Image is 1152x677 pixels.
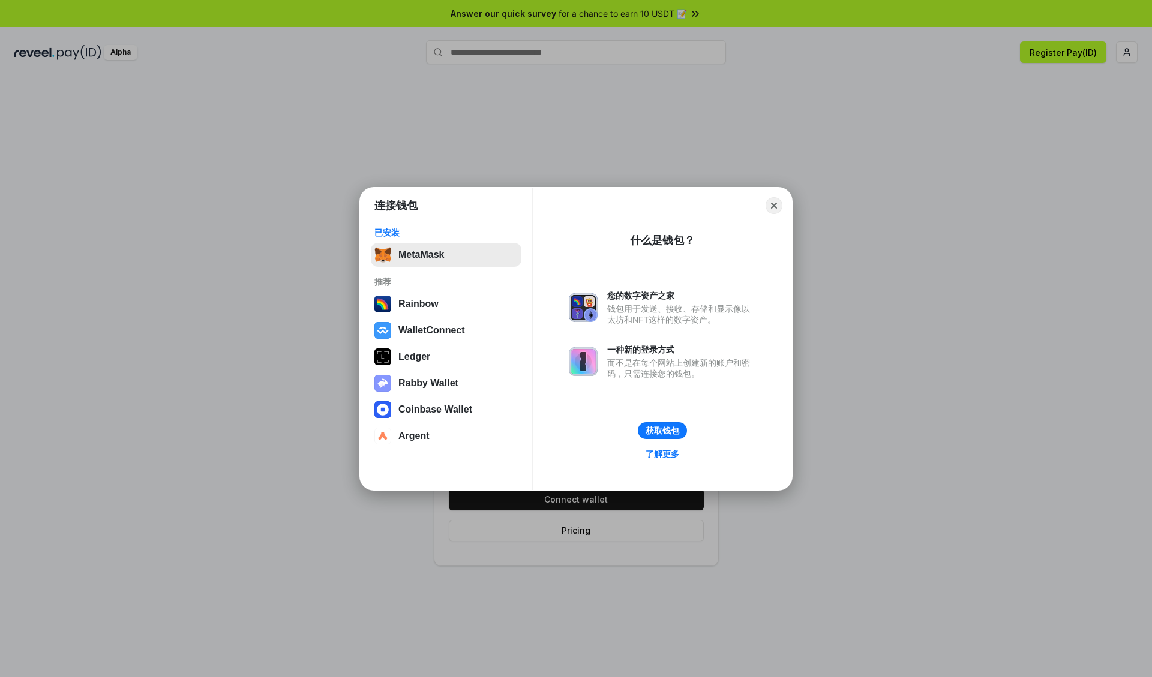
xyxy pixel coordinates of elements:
[371,424,521,448] button: Argent
[569,293,598,322] img: svg+xml,%3Csvg%20xmlns%3D%22http%3A%2F%2Fwww.w3.org%2F2000%2Fsvg%22%20fill%3D%22none%22%20viewBox...
[398,378,458,389] div: Rabby Wallet
[371,292,521,316] button: Rainbow
[398,249,444,260] div: MetaMask
[374,227,518,238] div: 已安装
[374,276,518,287] div: 推荐
[371,398,521,422] button: Coinbase Wallet
[374,246,391,263] img: svg+xml,%3Csvg%20fill%3D%22none%22%20height%3D%2233%22%20viewBox%3D%220%200%2035%2033%22%20width%...
[371,371,521,395] button: Rabby Wallet
[766,197,782,214] button: Close
[607,303,756,325] div: 钱包用于发送、接收、存储和显示像以太坊和NFT这样的数字资产。
[646,425,679,436] div: 获取钱包
[371,243,521,267] button: MetaMask
[607,290,756,301] div: 您的数字资产之家
[398,431,430,441] div: Argent
[371,345,521,369] button: Ledger
[569,347,598,376] img: svg+xml,%3Csvg%20xmlns%3D%22http%3A%2F%2Fwww.w3.org%2F2000%2Fsvg%22%20fill%3D%22none%22%20viewBox...
[398,325,465,336] div: WalletConnect
[374,198,418,213] h1: 连接钱包
[398,351,430,362] div: Ledger
[398,299,439,309] div: Rainbow
[398,404,472,415] div: Coinbase Wallet
[630,233,695,248] div: 什么是钱包？
[374,348,391,365] img: svg+xml,%3Csvg%20xmlns%3D%22http%3A%2F%2Fwww.w3.org%2F2000%2Fsvg%22%20width%3D%2228%22%20height%3...
[374,296,391,312] img: svg+xml,%3Csvg%20width%3D%22120%22%20height%3D%22120%22%20viewBox%3D%220%200%20120%20120%22%20fil...
[607,344,756,355] div: 一种新的登录方式
[374,322,391,339] img: svg+xml,%3Csvg%20width%3D%2228%22%20height%3D%2228%22%20viewBox%3D%220%200%2028%2028%22%20fill%3D...
[374,428,391,444] img: svg+xml,%3Csvg%20width%3D%2228%22%20height%3D%2228%22%20viewBox%3D%220%200%2028%2028%22%20fill%3D...
[371,318,521,342] button: WalletConnect
[374,375,391,392] img: svg+xml,%3Csvg%20xmlns%3D%22http%3A%2F%2Fwww.w3.org%2F2000%2Fsvg%22%20fill%3D%22none%22%20viewBox...
[646,449,679,459] div: 了解更多
[638,422,687,439] button: 获取钱包
[374,401,391,418] img: svg+xml,%3Csvg%20width%3D%2228%22%20height%3D%2228%22%20viewBox%3D%220%200%2028%2028%22%20fill%3D...
[607,357,756,379] div: 而不是在每个网站上创建新的账户和密码，只需连接您的钱包。
[638,446,686,462] a: 了解更多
